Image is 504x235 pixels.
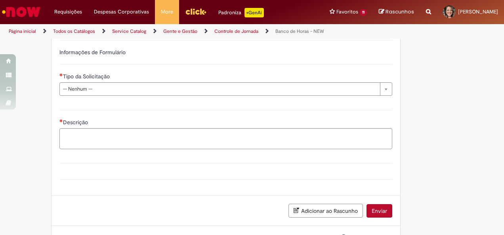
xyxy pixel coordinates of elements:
img: ServiceNow [1,4,42,20]
span: Necessários [59,73,63,76]
button: Adicionar ao Rascunho [288,204,363,218]
p: +GenAi [244,8,264,17]
span: Rascunhos [386,8,414,15]
span: -- Nenhum -- [63,83,376,95]
label: Informações de Formulário [59,49,126,56]
button: Enviar [367,204,392,218]
span: 11 [360,9,367,16]
textarea: Descrição [59,128,392,149]
a: Banco de Horas - NEW [275,28,324,34]
span: Descrição [63,119,90,126]
span: More [161,8,173,16]
div: Padroniza [218,8,264,17]
span: Requisições [54,8,82,16]
a: Gente e Gestão [163,28,197,34]
span: Despesas Corporativas [94,8,149,16]
a: Controle de Jornada [214,28,258,34]
span: Favoritos [336,8,358,16]
span: Necessários [59,119,63,122]
span: [PERSON_NAME] [458,8,498,15]
a: Todos os Catálogos [53,28,95,34]
a: Página inicial [9,28,36,34]
a: Service Catalog [112,28,146,34]
a: Rascunhos [379,8,414,16]
ul: Trilhas de página [6,24,330,39]
span: Tipo da Solicitação [63,73,111,80]
img: click_logo_yellow_360x200.png [185,6,206,17]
